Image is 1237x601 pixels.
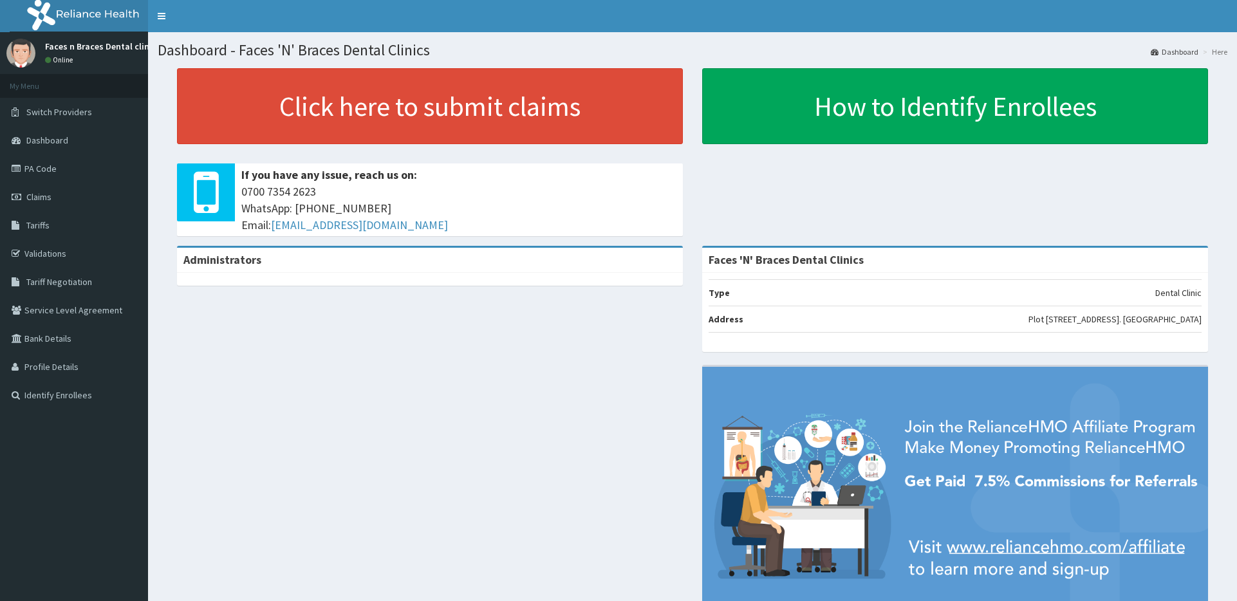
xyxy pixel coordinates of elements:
[1155,286,1202,299] p: Dental Clinic
[1151,46,1198,57] a: Dashboard
[709,287,730,299] b: Type
[26,106,92,118] span: Switch Providers
[1200,46,1227,57] li: Here
[177,68,683,144] a: Click here to submit claims
[241,183,676,233] span: 0700 7354 2623 WhatsApp: [PHONE_NUMBER] Email:
[183,252,261,267] b: Administrators
[45,55,76,64] a: Online
[26,276,92,288] span: Tariff Negotiation
[709,252,864,267] strong: Faces 'N' Braces Dental Clinics
[271,217,448,232] a: [EMAIL_ADDRESS][DOMAIN_NAME]
[702,68,1208,144] a: How to Identify Enrollees
[26,219,50,231] span: Tariffs
[26,191,51,203] span: Claims
[26,134,68,146] span: Dashboard
[158,42,1227,59] h1: Dashboard - Faces 'N' Braces Dental Clinics
[709,313,743,325] b: Address
[241,167,417,182] b: If you have any issue, reach us on:
[6,39,35,68] img: User Image
[1028,313,1202,326] p: Plot [STREET_ADDRESS]. [GEOGRAPHIC_DATA]
[45,42,156,51] p: Faces n Braces Dental clinic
